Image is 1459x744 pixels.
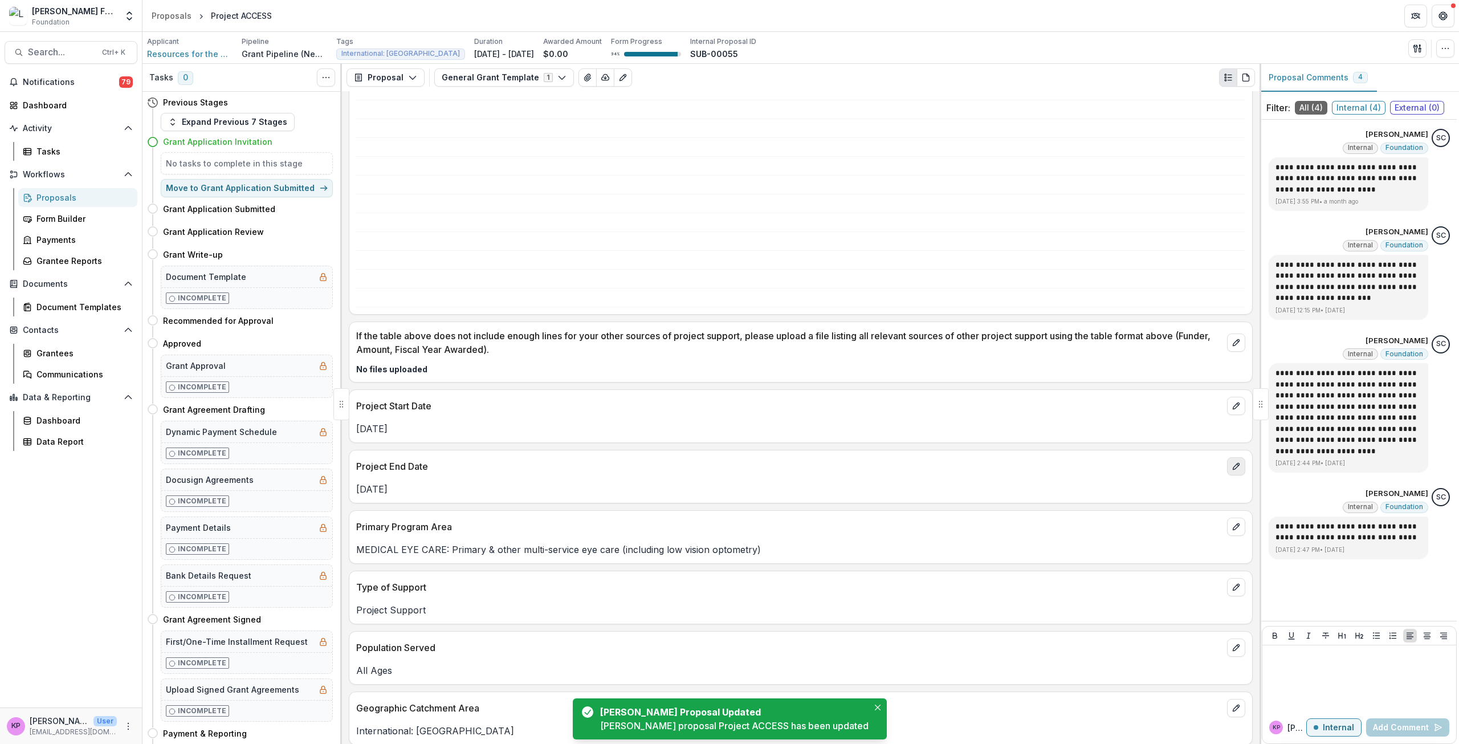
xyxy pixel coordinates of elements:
a: Tasks [18,142,137,161]
div: Dashboard [36,414,128,426]
span: Foundation [1385,503,1423,511]
div: Data Report [36,436,128,448]
h3: Tasks [149,73,173,83]
h4: Grant Agreement Signed [163,613,261,625]
span: 79 [119,76,133,88]
p: Incomplete [178,293,226,303]
p: [PERSON_NAME] [1366,335,1428,347]
p: All Ages [356,664,1245,677]
div: Khanh Phan [11,722,21,730]
a: Grantees [18,344,137,363]
span: All ( 4 ) [1295,101,1327,115]
p: Project Start Date [356,399,1222,413]
button: Italicize [1302,629,1315,643]
a: Resources for the Blind, Inc. [147,48,233,60]
button: Align Right [1437,629,1450,643]
button: edit [1227,699,1245,717]
div: Sandra Ching [1436,232,1446,239]
span: Workflows [23,170,119,180]
p: [EMAIL_ADDRESS][DOMAIN_NAME] [30,727,117,737]
button: Proposal Comments [1260,64,1377,92]
button: PDF view [1237,68,1255,87]
p: Awarded Amount [543,36,602,47]
button: Underline [1285,629,1298,643]
div: Payments [36,234,128,246]
span: Internal ( 4 ) [1332,101,1385,115]
button: Open Activity [5,119,137,137]
div: Document Templates [36,301,128,313]
a: Form Builder [18,209,137,228]
span: Foundation [1385,144,1423,152]
p: SUB-00055 [690,48,738,60]
button: edit [1227,457,1245,475]
span: 0 [178,71,193,85]
p: [DATE] 3:55 PM • a month ago [1275,197,1421,206]
div: Communications [36,368,128,380]
h5: Payment Details [166,522,231,534]
h4: Grant Application Invitation [163,136,272,148]
button: Strike [1319,629,1332,643]
button: General Grant Template1 [434,68,574,87]
span: External ( 0 ) [1390,101,1444,115]
button: edit [1227,334,1245,352]
p: Primary Program Area [356,520,1222,534]
button: Toggle View Cancelled Tasks [317,68,335,87]
p: Applicant [147,36,179,47]
button: Close [871,701,885,714]
h5: Document Template [166,271,246,283]
span: Internal [1348,144,1373,152]
span: Search... [28,47,95,58]
h5: No tasks to complete in this stage [166,157,328,169]
button: Notifications79 [5,73,137,91]
span: Notifications [23,78,119,87]
div: Tasks [36,145,128,157]
p: Project End Date [356,460,1222,473]
a: Dashboard [18,411,137,430]
p: [PERSON_NAME] [30,715,89,727]
h5: Docusign Agreements [166,474,254,486]
h5: Bank Details Request [166,570,251,582]
img: Lavelle Fund for the Blind [9,7,27,25]
div: Sandra Ching [1436,340,1446,348]
p: Form Progress [611,36,662,47]
div: [PERSON_NAME] Proposal Updated [600,705,864,719]
h5: Dynamic Payment Schedule [166,426,277,438]
div: Grantees [36,347,128,359]
p: Incomplete [178,496,226,506]
p: Project Support [356,603,1245,617]
p: Filter: [1266,101,1290,115]
p: Grant Pipeline (New Grantees) [242,48,327,60]
span: International: [GEOGRAPHIC_DATA] [341,50,460,58]
p: Geographic Catchment Area [356,701,1222,715]
p: [PERSON_NAME] [1366,488,1428,499]
p: Incomplete [178,544,226,554]
button: edit [1227,639,1245,657]
button: Add Comment [1366,718,1449,737]
button: Plaintext view [1219,68,1237,87]
p: Pipeline [242,36,269,47]
div: [PERSON_NAME] Fund for the Blind [32,5,117,17]
div: Ctrl + K [100,46,128,59]
a: Communications [18,365,137,384]
p: Internal Proposal ID [690,36,756,47]
button: View Attached Files [578,68,597,87]
a: Proposals [18,188,137,207]
div: Project ACCESS [211,10,272,22]
button: Search... [5,41,137,64]
button: Proposal [347,68,425,87]
button: Internal [1306,718,1362,737]
h4: Grant Application Submitted [163,203,275,215]
div: Proposals [152,10,191,22]
span: Internal [1348,350,1373,358]
button: Open Contacts [5,321,137,339]
div: Khanh Phan [1273,725,1280,730]
button: Open Workflows [5,165,137,184]
span: Contacts [23,326,119,335]
p: [DATE] 2:47 PM • [DATE] [1275,546,1421,554]
button: Ordered List [1386,629,1400,643]
div: Form Builder [36,213,128,225]
button: Edit as form [614,68,632,87]
div: [PERSON_NAME] proposal Project ACCESS has been updated [600,719,869,733]
span: 4 [1358,73,1363,81]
